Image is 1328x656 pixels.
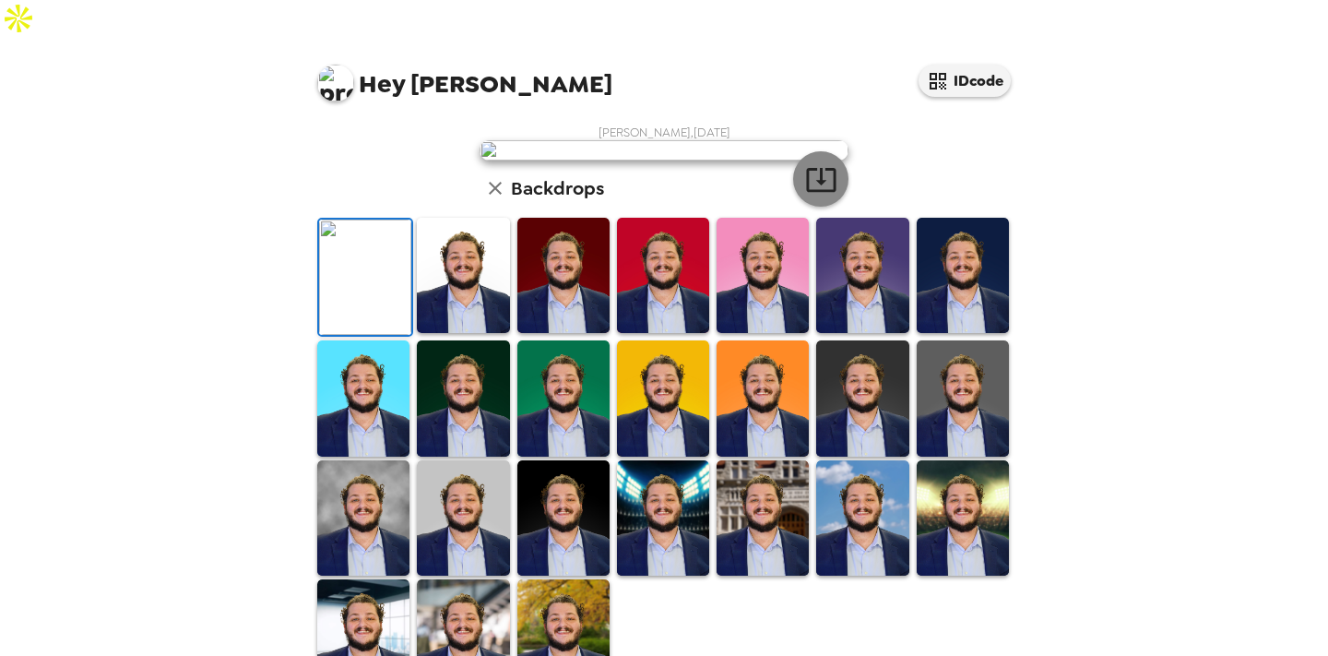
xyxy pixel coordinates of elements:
[317,65,354,101] img: profile pic
[919,65,1011,97] button: IDcode
[319,220,411,335] img: Original
[599,125,730,140] span: [PERSON_NAME] , [DATE]
[511,173,604,203] h6: Backdrops
[317,55,612,97] span: [PERSON_NAME]
[480,140,848,161] img: user
[359,67,405,101] span: Hey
